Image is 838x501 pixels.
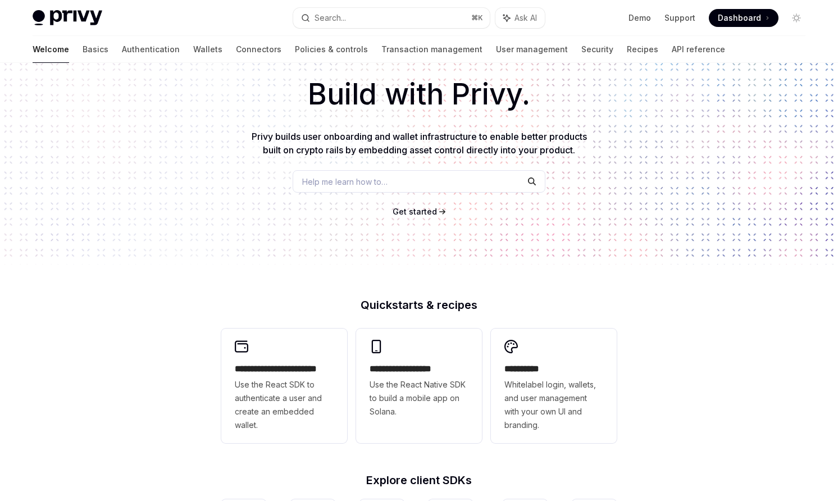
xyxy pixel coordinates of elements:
[83,36,108,63] a: Basics
[221,299,617,311] h2: Quickstarts & recipes
[664,12,695,24] a: Support
[295,36,368,63] a: Policies & controls
[356,329,482,443] a: **** **** **** ***Use the React Native SDK to build a mobile app on Solana.
[627,36,658,63] a: Recipes
[33,10,102,26] img: light logo
[293,8,490,28] button: Search...⌘K
[628,12,651,24] a: Demo
[491,329,617,443] a: **** *****Whitelabel login, wallets, and user management with your own UI and branding.
[236,36,281,63] a: Connectors
[393,207,437,216] span: Get started
[122,36,180,63] a: Authentication
[235,378,334,432] span: Use the React SDK to authenticate a user and create an embedded wallet.
[252,131,587,156] span: Privy builds user onboarding and wallet infrastructure to enable better products built on crypto ...
[787,9,805,27] button: Toggle dark mode
[718,12,761,24] span: Dashboard
[302,176,388,188] span: Help me learn how to…
[221,475,617,486] h2: Explore client SDKs
[581,36,613,63] a: Security
[193,36,222,63] a: Wallets
[495,8,545,28] button: Ask AI
[496,36,568,63] a: User management
[514,12,537,24] span: Ask AI
[33,36,69,63] a: Welcome
[504,378,603,432] span: Whitelabel login, wallets, and user management with your own UI and branding.
[471,13,483,22] span: ⌘ K
[381,36,482,63] a: Transaction management
[672,36,725,63] a: API reference
[393,206,437,217] a: Get started
[18,72,820,116] h1: Build with Privy.
[709,9,778,27] a: Dashboard
[315,11,346,25] div: Search...
[370,378,468,418] span: Use the React Native SDK to build a mobile app on Solana.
